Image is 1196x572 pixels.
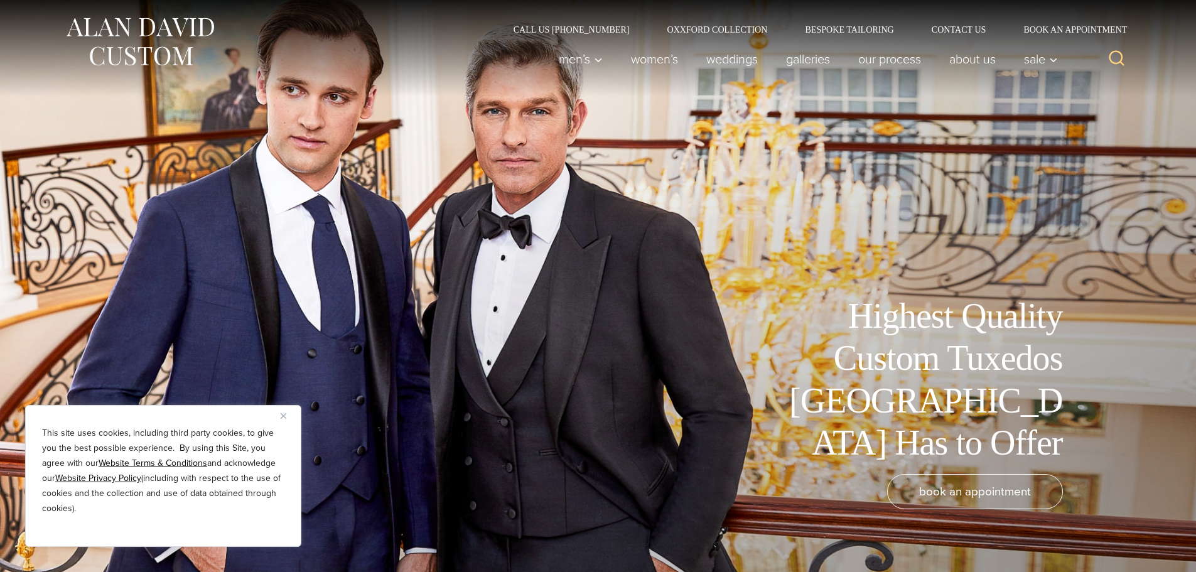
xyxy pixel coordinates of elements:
a: Website Terms & Conditions [99,456,207,470]
a: book an appointment [887,474,1063,509]
a: Galleries [772,46,844,72]
a: About Us [935,46,1010,72]
button: Close [281,408,296,423]
h1: Highest Quality Custom Tuxedos [GEOGRAPHIC_DATA] Has to Offer [780,295,1063,464]
span: Men’s [559,53,603,65]
nav: Secondary Navigation [495,25,1132,34]
a: Book an Appointment [1005,25,1131,34]
span: book an appointment [919,482,1031,500]
a: Our Process [844,46,935,72]
a: Call Us [PHONE_NUMBER] [495,25,649,34]
a: Women’s [617,46,692,72]
img: Alan David Custom [65,14,215,70]
p: This site uses cookies, including third party cookies, to give you the best possible experience. ... [42,426,284,516]
a: Bespoke Tailoring [786,25,912,34]
a: Oxxford Collection [648,25,786,34]
a: Contact Us [913,25,1005,34]
span: Sale [1024,53,1058,65]
a: Website Privacy Policy [55,472,141,485]
a: weddings [692,46,772,72]
nav: Primary Navigation [544,46,1064,72]
img: Close [281,413,286,419]
button: View Search Form [1102,44,1132,74]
